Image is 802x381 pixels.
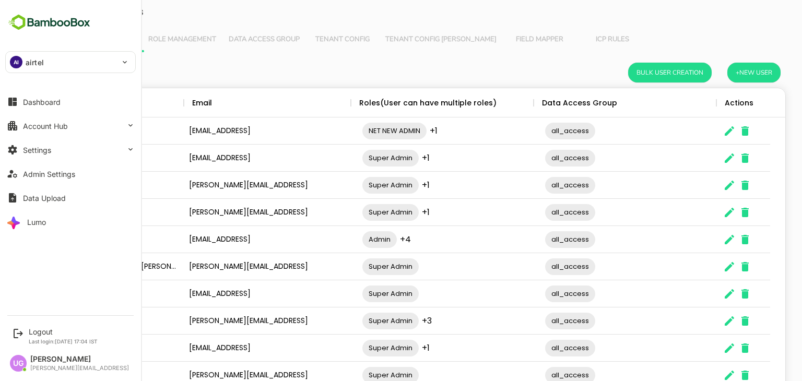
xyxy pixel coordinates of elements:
div: [PERSON_NAME] [17,199,147,226]
span: Super Admin [326,315,382,327]
div: [PERSON_NAME] Y [17,307,147,335]
div: [EMAIL_ADDRESS] [147,117,314,145]
div: [PERSON_NAME] [17,145,147,172]
button: Bulk User Creation [592,63,675,82]
div: AI [10,56,22,68]
span: Super Admin [326,179,382,191]
button: Lumo [5,211,136,232]
div: Roles(User can have multiple roles) [323,88,460,117]
div: [PERSON_NAME][EMAIL_ADDRESS] [147,199,314,226]
div: Logout [29,327,98,336]
button: Settings [5,139,136,160]
span: Tenant Config [276,35,336,44]
span: +1 [385,342,393,354]
span: Data Access Group [192,35,263,44]
img: BambooboxFullLogoMark.5f36c76dfaba33ec1ec1367b70bb1252.svg [5,13,93,32]
div: Actions [688,88,717,117]
div: [PERSON_NAME][EMAIL_ADDRESS] [147,172,314,199]
div: AIairtel [6,52,135,73]
h6: User List [21,64,64,81]
span: Field Mapper [473,35,533,44]
div: [PERSON_NAME][EMAIL_ADDRESS] [147,307,314,335]
div: Dashboard [23,98,61,106]
span: ICP Rules [546,35,606,44]
span: Super Admin [326,288,382,300]
div: User [25,88,42,117]
div: [PERSON_NAME] [17,226,147,253]
div: UG [10,355,27,372]
button: Sort [42,97,55,110]
span: +1 [385,152,393,164]
span: +1 [393,125,401,137]
div: Lumo [27,218,46,227]
div: [EMAIL_ADDRESS] [147,145,314,172]
div: anjali m [17,280,147,307]
span: all_access [509,152,559,164]
p: Last login: [DATE] 17:04 IST [29,338,98,344]
div: [DEMOGRAPHIC_DATA][PERSON_NAME][DEMOGRAPHIC_DATA] [17,253,147,280]
span: Super Admin [326,152,382,164]
div: [EMAIL_ADDRESS] [147,280,314,307]
div: Data Upload [23,194,66,203]
p: airtel [26,57,44,68]
span: Super Admin [326,369,382,381]
div: Ajith S [17,117,147,145]
span: all_access [509,342,559,354]
span: +1 [385,206,393,218]
div: [EMAIL_ADDRESS] [147,226,314,253]
div: [PERSON_NAME][EMAIL_ADDRESS] [147,253,314,280]
span: User Management [31,35,99,44]
span: +1 [385,179,393,191]
div: Settings [23,146,51,154]
div: Ankur S [17,335,147,362]
div: Vertical tabs example [25,27,740,52]
div: [EMAIL_ADDRESS] [147,335,314,362]
div: Admin Settings [23,170,75,178]
span: +4 [363,233,374,245]
button: Account Hub [5,115,136,136]
span: +3 [385,315,395,327]
button: Data Upload [5,187,136,208]
div: [PERSON_NAME] [30,355,129,364]
span: all_access [509,315,559,327]
div: Account Hub [23,122,68,130]
span: all_access [509,125,559,137]
span: all_access [509,288,559,300]
span: NET NEW ADMIN [326,125,390,137]
div: [PERSON_NAME][EMAIL_ADDRESS] [30,365,129,372]
div: Data Access Group [505,88,581,117]
span: Tenant Config [PERSON_NAME] [349,35,460,44]
span: Super Admin [326,260,382,272]
div: Email [156,88,175,117]
button: Dashboard [5,91,136,112]
span: Super Admin [326,342,382,354]
button: Admin Settings [5,163,136,184]
span: all_access [509,260,559,272]
span: all_access [509,206,559,218]
button: +New User [691,63,744,82]
button: Sort [175,97,188,110]
span: all_access [509,233,559,245]
span: Role Management [112,35,180,44]
span: Admin [326,233,360,245]
span: all_access [509,369,559,381]
div: [PERSON_NAME] V [17,172,147,199]
span: all_access [509,179,559,191]
span: Super Admin [326,206,382,218]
